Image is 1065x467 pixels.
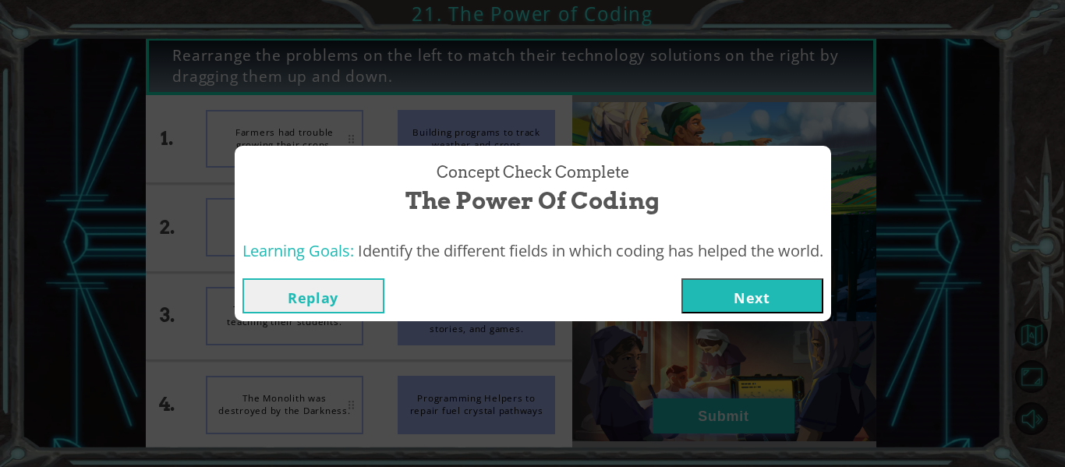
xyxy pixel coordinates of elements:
[242,278,384,313] button: Replay
[242,240,354,261] span: Learning Goals:
[358,240,823,261] span: Identify the different fields in which coding has helped the world.
[681,278,823,313] button: Next
[405,184,660,218] span: The Power of Coding
[437,161,629,184] span: Concept Check Complete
